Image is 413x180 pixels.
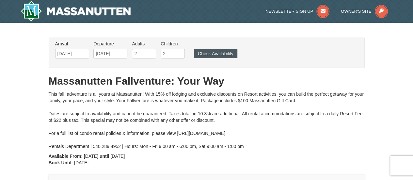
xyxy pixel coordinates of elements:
[341,9,372,14] span: Owner's Site
[49,154,83,159] strong: Available From:
[74,160,88,165] span: [DATE]
[132,41,156,47] label: Adults
[49,91,365,150] div: This fall, adventure is all yours at Massanutten! With 15% off lodging and exclusive discounts on...
[93,41,127,47] label: Departure
[49,74,365,88] h1: Massanutten Fallventure: Your Way
[21,1,131,22] img: Massanutten Resort Logo
[265,9,329,14] a: Newsletter Sign Up
[84,154,98,159] span: [DATE]
[194,49,237,58] button: Check Availability
[49,160,73,165] strong: Book Until:
[21,1,131,22] a: Massanutten Resort
[265,9,313,14] span: Newsletter Sign Up
[161,41,185,47] label: Children
[341,9,388,14] a: Owner's Site
[100,154,109,159] strong: until
[55,41,89,47] label: Arrival
[110,154,125,159] span: [DATE]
